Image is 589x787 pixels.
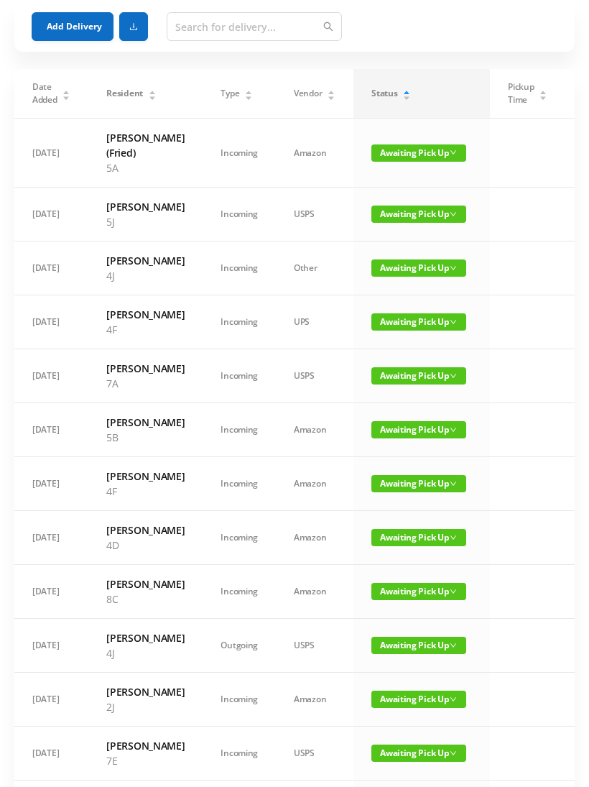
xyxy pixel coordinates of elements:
h6: [PERSON_NAME] [106,361,185,376]
td: Incoming [203,119,276,188]
span: Awaiting Pick Up [371,583,466,600]
h6: [PERSON_NAME] [106,684,185,699]
h6: [PERSON_NAME] [106,630,185,645]
td: USPS [276,188,353,241]
td: Incoming [203,565,276,619]
p: 4J [106,268,185,283]
td: [DATE] [14,511,88,565]
span: Awaiting Pick Up [371,421,466,438]
p: 5A [106,160,185,175]
td: USPS [276,727,353,781]
input: Search for delivery... [167,12,342,41]
td: Amazon [276,565,353,619]
h6: [PERSON_NAME] [106,253,185,268]
td: USPS [276,619,353,673]
span: Date Added [32,80,57,106]
i: icon: caret-up [62,88,70,93]
span: Awaiting Pick Up [371,529,466,546]
span: Pickup Time [508,80,534,106]
p: 8C [106,592,185,607]
i: icon: down [450,750,457,757]
p: 4F [106,484,185,499]
i: icon: down [450,696,457,703]
td: Amazon [276,403,353,457]
i: icon: down [450,588,457,595]
span: Status [371,87,397,100]
i: icon: down [450,318,457,326]
td: [DATE] [14,565,88,619]
i: icon: down [450,149,457,156]
span: Awaiting Pick Up [371,313,466,331]
td: Incoming [203,188,276,241]
i: icon: down [450,372,457,379]
span: Awaiting Pick Up [371,259,466,277]
td: [DATE] [14,673,88,727]
div: Sort [148,88,157,97]
i: icon: caret-down [403,94,411,98]
td: Amazon [276,511,353,565]
p: 7E [106,753,185,768]
td: Incoming [203,511,276,565]
td: [DATE] [14,349,88,403]
span: Awaiting Pick Up [371,367,466,385]
p: 5J [106,214,185,229]
span: Awaiting Pick Up [371,637,466,654]
td: [DATE] [14,188,88,241]
td: Incoming [203,241,276,295]
p: 4F [106,322,185,337]
td: [DATE] [14,727,88,781]
h6: [PERSON_NAME] [106,415,185,430]
p: 7A [106,376,185,391]
div: Sort [327,88,335,97]
i: icon: caret-down [148,94,156,98]
td: Incoming [203,673,276,727]
td: Incoming [203,295,276,349]
p: 5B [106,430,185,445]
span: Awaiting Pick Up [371,691,466,708]
h6: [PERSON_NAME] [106,199,185,214]
i: icon: caret-down [328,94,335,98]
i: icon: down [450,642,457,649]
td: Other [276,241,353,295]
h6: [PERSON_NAME] [106,307,185,322]
div: Sort [402,88,411,97]
td: [DATE] [14,403,88,457]
td: Incoming [203,349,276,403]
p: 2J [106,699,185,714]
td: Outgoing [203,619,276,673]
i: icon: down [450,211,457,218]
i: icon: caret-up [245,88,253,93]
h6: [PERSON_NAME] [106,738,185,753]
td: [DATE] [14,119,88,188]
i: icon: down [450,264,457,272]
i: icon: search [323,22,333,32]
td: Amazon [276,119,353,188]
span: Awaiting Pick Up [371,144,466,162]
i: icon: down [450,480,457,487]
h6: [PERSON_NAME] [106,576,185,592]
i: icon: caret-up [539,88,547,93]
h6: [PERSON_NAME] (Fried) [106,130,185,160]
h6: [PERSON_NAME] [106,523,185,538]
td: [DATE] [14,619,88,673]
td: Amazon [276,673,353,727]
i: icon: caret-up [148,88,156,93]
td: [DATE] [14,295,88,349]
i: icon: down [450,534,457,541]
p: 4J [106,645,185,661]
td: Incoming [203,727,276,781]
button: icon: download [119,12,148,41]
span: Type [221,87,239,100]
div: Sort [62,88,70,97]
div: Sort [539,88,547,97]
button: Add Delivery [32,12,113,41]
span: Awaiting Pick Up [371,475,466,492]
td: USPS [276,349,353,403]
span: Vendor [294,87,322,100]
i: icon: caret-down [62,94,70,98]
i: icon: caret-down [539,94,547,98]
span: Awaiting Pick Up [371,206,466,223]
h6: [PERSON_NAME] [106,469,185,484]
i: icon: caret-up [403,88,411,93]
span: Resident [106,87,143,100]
